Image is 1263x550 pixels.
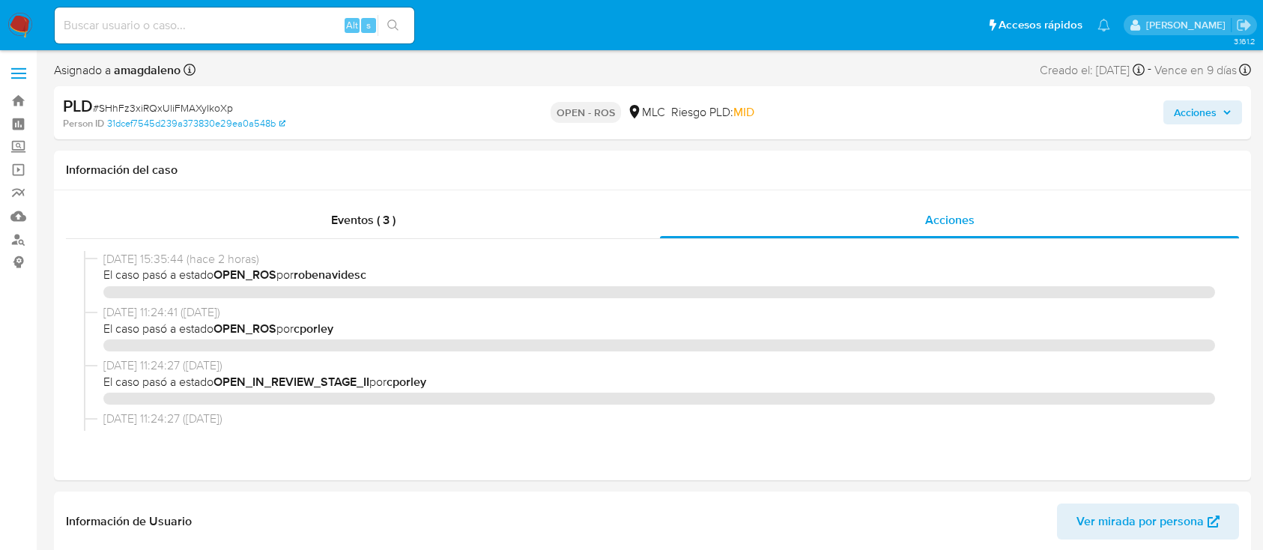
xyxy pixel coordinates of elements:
h1: Información del caso [66,163,1239,178]
input: Buscar usuario o caso... [55,16,414,35]
div: MLC [627,104,665,121]
div: Creado el: [DATE] [1040,60,1145,80]
button: Acciones [1163,100,1242,124]
span: Vence en 9 días [1154,62,1237,79]
b: Person ID [63,117,104,130]
p: aline.magdaleno@mercadolibre.com [1146,18,1231,32]
button: search-icon [378,15,408,36]
h1: Información de Usuario [66,514,192,529]
a: 31dcef7545d239a373830e29ea0a548b [107,117,285,130]
span: Acciones [925,211,975,229]
span: Accesos rápidos [999,17,1082,33]
b: PLD [63,94,93,118]
span: Eventos ( 3 ) [331,211,396,229]
span: s [366,18,371,32]
span: Ver mirada por persona [1076,504,1204,540]
span: Alt [346,18,358,32]
span: Acciones [1174,100,1217,124]
button: Ver mirada por persona [1057,504,1239,540]
b: amagdaleno [111,61,181,79]
span: # SHhFz3xiRQxUliFMAXyIkoXp [93,100,233,115]
a: Salir [1236,17,1252,33]
span: Riesgo PLD: [671,104,754,121]
a: Notificaciones [1097,19,1110,31]
span: Asignado a [54,62,181,79]
span: - [1148,60,1151,80]
p: OPEN - ROS [551,102,621,123]
span: MID [733,103,754,121]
